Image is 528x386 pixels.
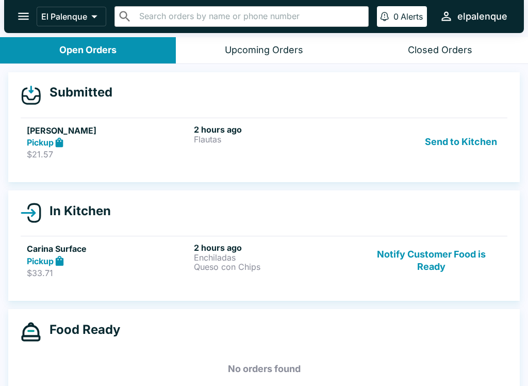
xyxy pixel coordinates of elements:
[41,11,87,22] p: El Palenque
[194,135,357,144] p: Flautas
[41,85,112,100] h4: Submitted
[37,7,106,26] button: El Palenque
[27,149,190,159] p: $21.57
[21,118,507,166] a: [PERSON_NAME]Pickup$21.572 hours agoFlautasSend to Kitchen
[393,11,399,22] p: 0
[41,322,120,337] h4: Food Ready
[27,124,190,137] h5: [PERSON_NAME]
[408,44,472,56] div: Closed Orders
[194,253,357,262] p: Enchiladas
[27,256,54,266] strong: Pickup
[27,137,54,148] strong: Pickup
[27,268,190,278] p: $33.71
[401,11,423,22] p: Alerts
[435,5,511,27] button: elpalenque
[194,243,357,253] h6: 2 hours ago
[457,10,507,23] div: elpalenque
[136,9,364,24] input: Search orders by name or phone number
[41,203,111,219] h4: In Kitchen
[225,44,303,56] div: Upcoming Orders
[421,124,501,160] button: Send to Kitchen
[10,3,37,29] button: open drawer
[27,243,190,255] h5: Carina Surface
[194,124,357,135] h6: 2 hours ago
[21,236,507,284] a: Carina SurfacePickup$33.712 hours agoEnchiladasQueso con ChipsNotify Customer Food is Ready
[361,243,501,278] button: Notify Customer Food is Ready
[59,44,117,56] div: Open Orders
[194,262,357,271] p: Queso con Chips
